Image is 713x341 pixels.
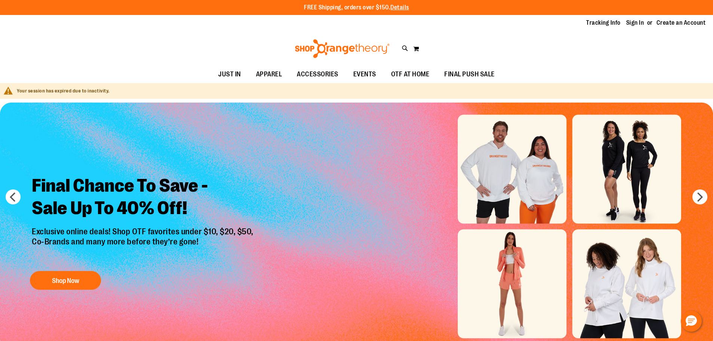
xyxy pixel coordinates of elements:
[656,19,706,27] a: Create an Account
[346,66,384,83] a: EVENTS
[294,39,391,58] img: Shop Orangetheory
[681,311,702,332] button: Hello, have a question? Let’s chat.
[626,19,644,27] a: Sign In
[26,227,261,264] p: Exclusive online deals! Shop OTF favorites under $10, $20, $50, Co-Brands and many more before th...
[17,88,706,95] div: Your session has expired due to inactivity.
[391,66,430,83] span: OTF AT HOME
[390,4,409,11] a: Details
[289,66,346,83] a: ACCESSORIES
[304,3,409,12] p: FREE Shipping, orders over $150.
[26,169,261,293] a: Final Chance To Save -Sale Up To 40% Off! Exclusive online deals! Shop OTF favorites under $10, $...
[6,189,21,204] button: prev
[256,66,282,83] span: APPAREL
[297,66,338,83] span: ACCESSORIES
[444,66,495,83] span: FINAL PUSH SALE
[211,66,249,83] a: JUST IN
[26,169,261,227] h2: Final Chance To Save - Sale Up To 40% Off!
[384,66,437,83] a: OTF AT HOME
[586,19,621,27] a: Tracking Info
[437,66,502,83] a: FINAL PUSH SALE
[692,189,707,204] button: next
[30,271,101,290] button: Shop Now
[353,66,376,83] span: EVENTS
[249,66,290,83] a: APPAREL
[218,66,241,83] span: JUST IN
